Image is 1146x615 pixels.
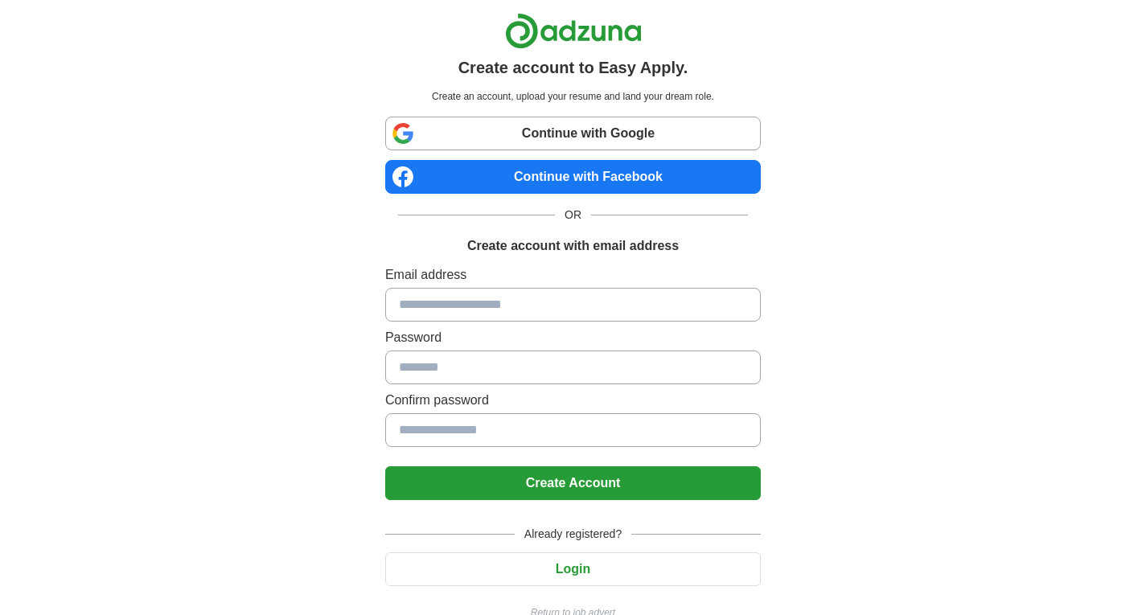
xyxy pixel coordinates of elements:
a: Continue with Facebook [385,160,761,194]
button: Create Account [385,466,761,500]
span: OR [555,207,591,223]
h1: Create account with email address [467,236,679,256]
label: Confirm password [385,391,761,410]
img: Adzuna logo [505,13,642,49]
label: Email address [385,265,761,285]
label: Password [385,328,761,347]
a: Login [385,562,761,576]
button: Login [385,552,761,586]
span: Already registered? [515,526,631,543]
h1: Create account to Easy Apply. [458,55,688,80]
a: Continue with Google [385,117,761,150]
p: Create an account, upload your resume and land your dream role. [388,89,758,104]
